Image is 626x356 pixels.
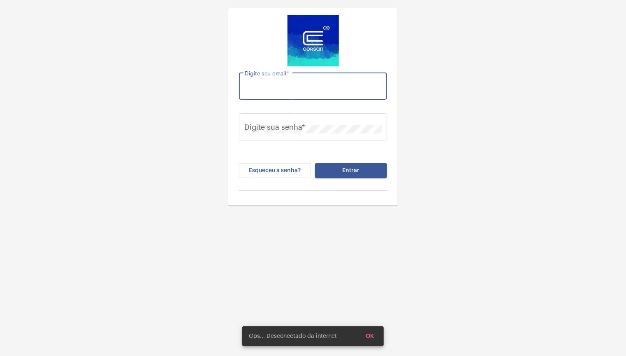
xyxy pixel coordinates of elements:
[343,168,360,173] span: Entrar
[359,329,380,344] button: OK
[245,84,382,92] input: Digite seu email
[249,332,337,340] span: Ops... Desconectado da internet
[366,333,374,339] span: OK
[315,163,387,178] button: Entrar
[249,168,301,173] span: Esqueceu a senha?
[287,15,339,66] img: d4669ae0-8c07-2337-4f67-34b0df7f5ae4.jpeg
[239,163,311,178] button: Esqueceu a senha?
